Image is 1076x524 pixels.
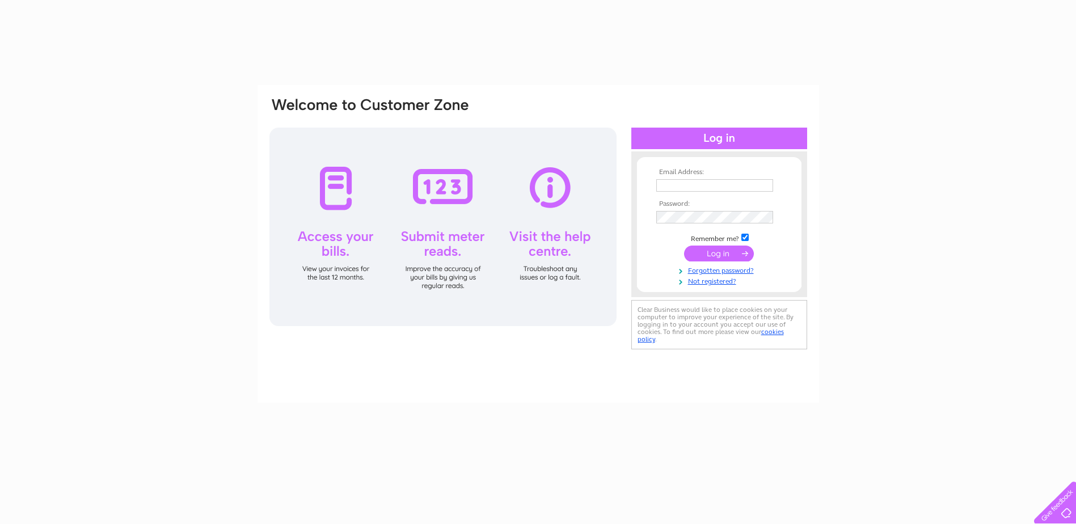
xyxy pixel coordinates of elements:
[684,246,754,261] input: Submit
[631,300,807,349] div: Clear Business would like to place cookies on your computer to improve your experience of the sit...
[638,328,784,343] a: cookies policy
[653,200,785,208] th: Password:
[656,264,785,275] a: Forgotten password?
[653,168,785,176] th: Email Address:
[656,275,785,286] a: Not registered?
[653,232,785,243] td: Remember me?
